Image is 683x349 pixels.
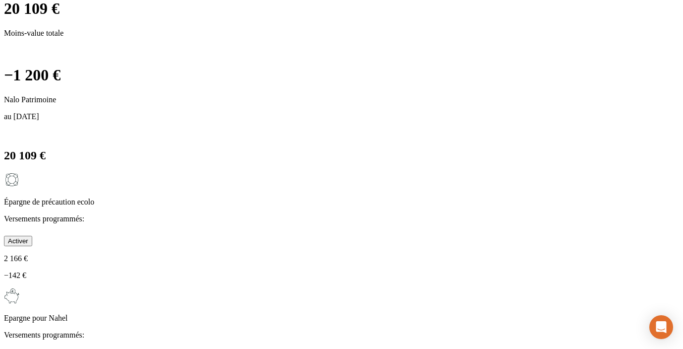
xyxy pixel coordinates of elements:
h2: 20 109 € [4,149,679,162]
p: Epargne pour Nahel [4,314,679,323]
p: Épargne de précaution ecolo [4,198,679,207]
p: Versements programmés [4,331,679,340]
span: : [82,331,84,339]
p: Versements programmés [4,214,679,223]
p: 2 166 € [4,254,679,263]
p: −142 € [4,271,679,280]
span: : [82,214,84,223]
div: Activer [8,237,28,245]
h1: −1 200 € [4,66,679,84]
p: Moins-value totale [4,29,679,38]
button: Activer [4,236,32,246]
p: au [DATE] [4,112,679,121]
div: Open Intercom Messenger [649,315,673,339]
p: Nalo Patrimoine [4,95,679,104]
